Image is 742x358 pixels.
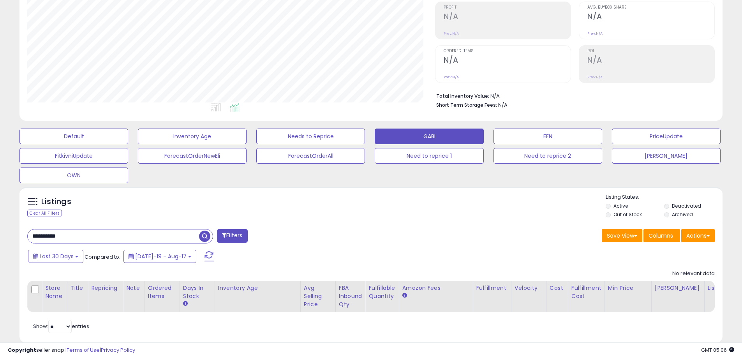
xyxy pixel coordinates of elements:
[493,148,602,164] button: Need to reprice 2
[402,284,470,292] div: Amazon Fees
[138,129,247,144] button: Inventory Age
[672,203,701,209] label: Deactivated
[444,5,571,10] span: Profit
[436,91,709,100] li: N/A
[85,253,120,261] span: Compared to:
[608,284,648,292] div: Min Price
[183,300,188,307] small: Days In Stock.
[515,284,543,292] div: Velocity
[655,284,701,292] div: [PERSON_NAME]
[40,252,74,260] span: Last 30 Days
[402,292,407,299] small: Amazon Fees.
[587,49,714,53] span: ROI
[587,12,714,23] h2: N/A
[91,284,120,292] div: Repricing
[19,129,128,144] button: Default
[339,284,362,309] div: FBA inbound Qty
[101,346,135,354] a: Privacy Policy
[256,148,365,164] button: ForecastOrderAll
[571,284,601,300] div: Fulfillment Cost
[681,229,715,242] button: Actions
[138,148,247,164] button: ForecastOrderNewEli
[587,75,603,79] small: Prev: N/A
[123,250,196,263] button: [DATE]-19 - Aug-17
[649,232,673,240] span: Columns
[444,12,571,23] h2: N/A
[183,284,211,300] div: Days In Stock
[444,31,459,36] small: Prev: N/A
[8,347,135,354] div: seller snap | |
[550,284,565,292] div: Cost
[701,346,734,354] span: 2025-09-17 05:06 GMT
[67,346,100,354] a: Terms of Use
[217,229,247,243] button: Filters
[498,101,508,109] span: N/A
[444,49,571,53] span: Ordered Items
[368,284,395,300] div: Fulfillable Quantity
[587,31,603,36] small: Prev: N/A
[436,102,497,108] b: Short Term Storage Fees:
[375,148,483,164] button: Need to reprice 1
[613,203,628,209] label: Active
[643,229,680,242] button: Columns
[45,284,64,300] div: Store Name
[148,284,176,300] div: Ordered Items
[135,252,187,260] span: [DATE]-19 - Aug-17
[27,210,62,217] div: Clear All Filters
[587,5,714,10] span: Avg. Buybox Share
[70,284,85,292] div: Title
[436,93,489,99] b: Total Inventory Value:
[613,211,642,218] label: Out of Stock
[606,194,723,201] p: Listing States:
[8,346,36,354] strong: Copyright
[612,148,721,164] button: [PERSON_NAME]
[256,129,365,144] button: Needs to Reprice
[476,284,508,292] div: Fulfillment
[41,196,71,207] h5: Listings
[672,270,715,277] div: No relevant data
[19,168,128,183] button: OWN
[19,148,128,164] button: FitkivniUpdate
[612,129,721,144] button: PriceUpdate
[672,211,693,218] label: Archived
[304,284,332,309] div: Avg Selling Price
[28,250,83,263] button: Last 30 Days
[126,284,141,292] div: Note
[33,323,89,330] span: Show: entries
[218,284,297,292] div: Inventory Age
[375,129,483,144] button: GABI
[587,56,714,66] h2: N/A
[493,129,602,144] button: EFN
[444,56,571,66] h2: N/A
[602,229,642,242] button: Save View
[444,75,459,79] small: Prev: N/A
